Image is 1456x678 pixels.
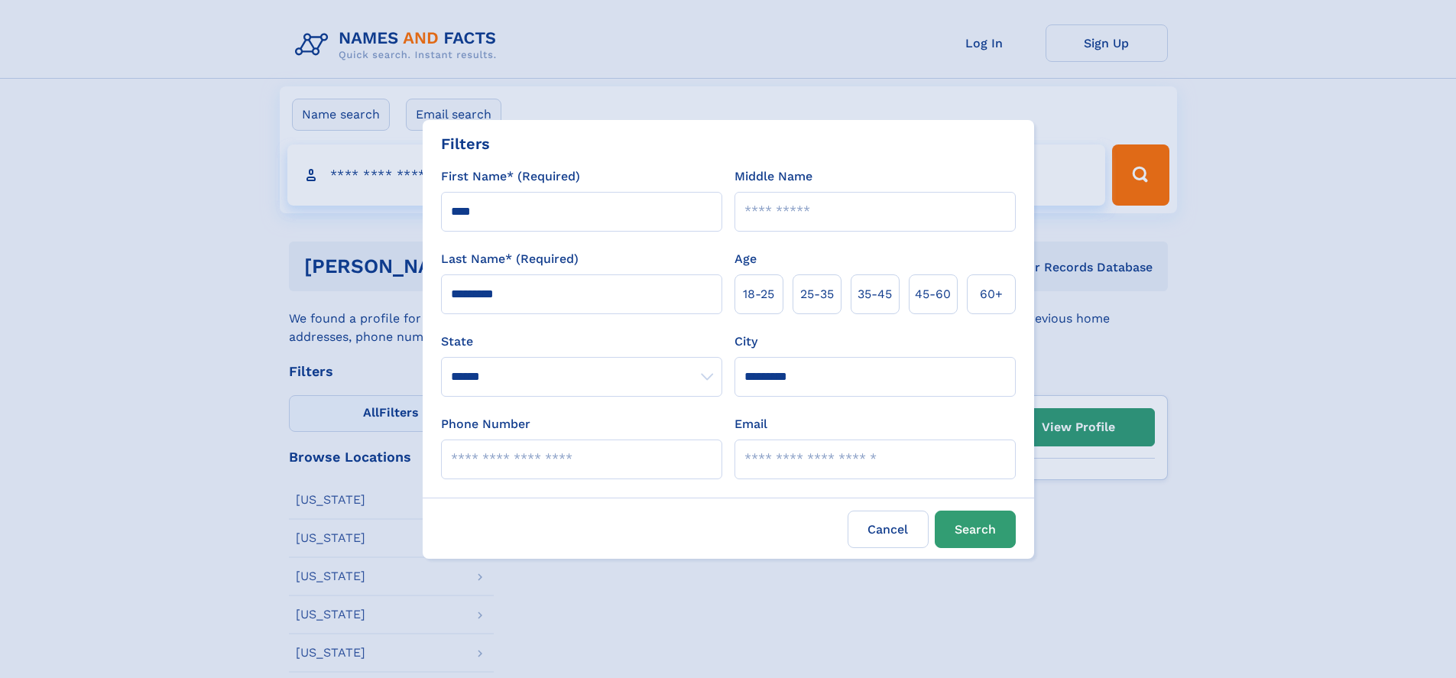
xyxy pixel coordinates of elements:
[441,333,722,351] label: State
[848,511,929,548] label: Cancel
[800,285,834,303] span: 25‑35
[441,132,490,155] div: Filters
[980,285,1003,303] span: 60+
[734,333,757,351] label: City
[441,167,580,186] label: First Name* (Required)
[441,250,579,268] label: Last Name* (Required)
[734,250,757,268] label: Age
[743,285,774,303] span: 18‑25
[858,285,892,303] span: 35‑45
[734,167,812,186] label: Middle Name
[915,285,951,303] span: 45‑60
[935,511,1016,548] button: Search
[734,415,767,433] label: Email
[441,415,530,433] label: Phone Number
